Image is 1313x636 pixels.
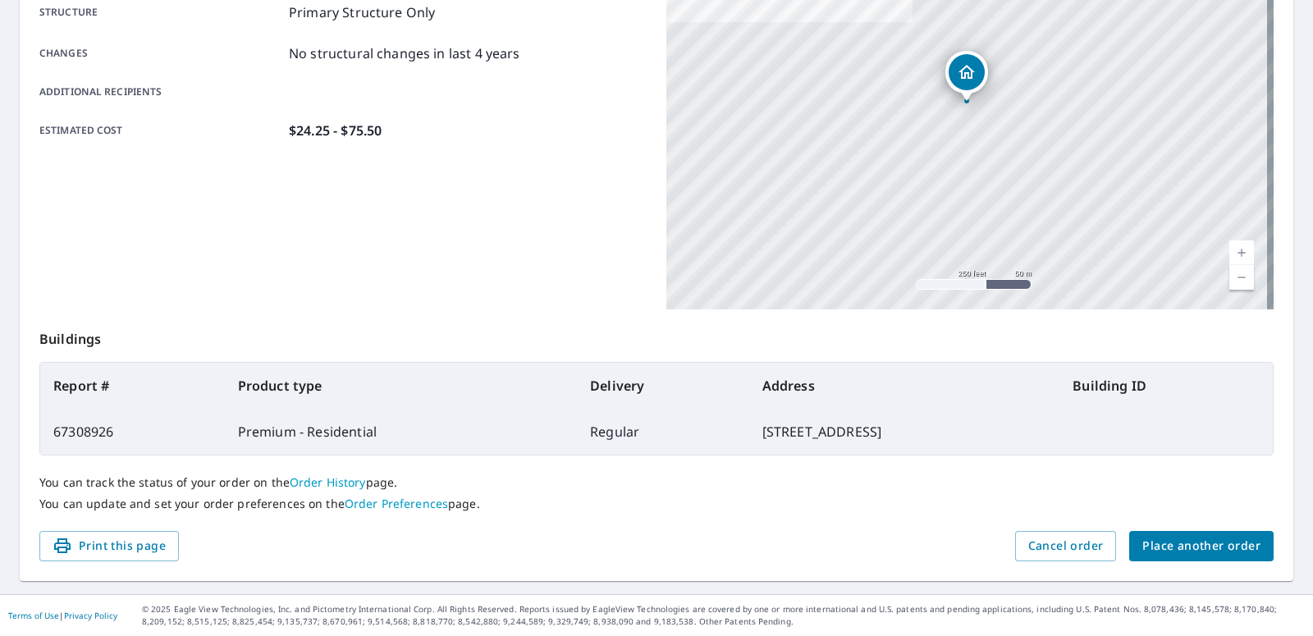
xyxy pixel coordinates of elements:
[289,121,382,140] p: $24.25 - $75.50
[39,121,282,140] p: Estimated cost
[39,85,282,99] p: Additional recipients
[225,409,578,455] td: Premium - Residential
[53,536,166,556] span: Print this page
[577,363,749,409] th: Delivery
[39,43,282,63] p: Changes
[290,474,366,490] a: Order History
[345,496,448,511] a: Order Preferences
[1059,363,1273,409] th: Building ID
[945,51,988,102] div: Dropped pin, building 1, Residential property, 110 Oxford Cir Douglassville, PA 19518
[289,2,435,22] p: Primary Structure Only
[1129,531,1274,561] button: Place another order
[142,603,1305,628] p: © 2025 Eagle View Technologies, Inc. and Pictometry International Corp. All Rights Reserved. Repo...
[40,363,225,409] th: Report #
[39,475,1274,490] p: You can track the status of your order on the page.
[64,610,117,621] a: Privacy Policy
[39,309,1274,362] p: Buildings
[225,363,578,409] th: Product type
[1142,536,1260,556] span: Place another order
[1028,536,1104,556] span: Cancel order
[289,43,520,63] p: No structural changes in last 4 years
[749,363,1060,409] th: Address
[749,409,1060,455] td: [STREET_ADDRESS]
[1229,265,1254,290] a: Current Level 17, Zoom Out
[39,496,1274,511] p: You can update and set your order preferences on the page.
[1229,240,1254,265] a: Current Level 17, Zoom In
[8,610,59,621] a: Terms of Use
[40,409,225,455] td: 67308926
[8,611,117,620] p: |
[39,2,282,22] p: Structure
[39,531,179,561] button: Print this page
[577,409,749,455] td: Regular
[1015,531,1117,561] button: Cancel order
